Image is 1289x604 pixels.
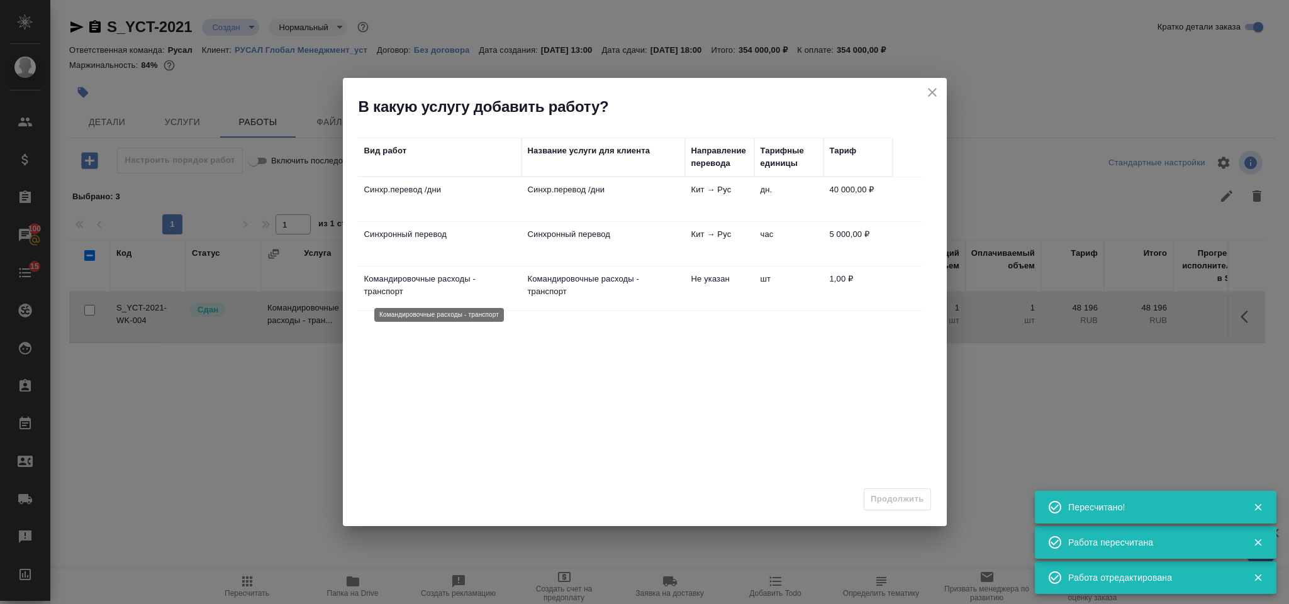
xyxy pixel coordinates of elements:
[1245,537,1271,548] button: Закрыть
[528,273,679,298] p: Командировочные расходы - транспорт
[685,222,754,266] td: Кит → Рус
[691,145,748,170] div: Направление перевода
[364,184,515,196] p: Синхр.перевод /дни
[761,145,817,170] div: Тарифные единицы
[528,228,679,241] p: Синхронный перевод
[823,222,893,266] td: 5 000,00 ₽
[923,83,942,102] button: close
[754,222,823,266] td: час
[823,266,893,310] td: 1,00 ₽
[685,266,754,310] td: Не указан
[685,177,754,221] td: Кит → Рус
[823,177,893,221] td: 40 000,00 ₽
[528,145,650,157] div: Название услуги для клиента
[830,145,857,157] div: Тариф
[754,266,823,310] td: шт
[1068,501,1234,513] div: Пересчитано!
[364,145,407,157] div: Вид работ
[364,273,515,298] p: Командировочные расходы - транспорт
[1245,572,1271,583] button: Закрыть
[359,97,947,117] h2: В какую услугу добавить работу?
[364,228,515,241] p: Синхронный перевод
[1245,502,1271,513] button: Закрыть
[1068,536,1234,549] div: Работа пересчитана
[1068,571,1234,584] div: Работа отредактирована
[754,177,823,221] td: дн.
[528,184,679,196] p: Синхр.перевод /дни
